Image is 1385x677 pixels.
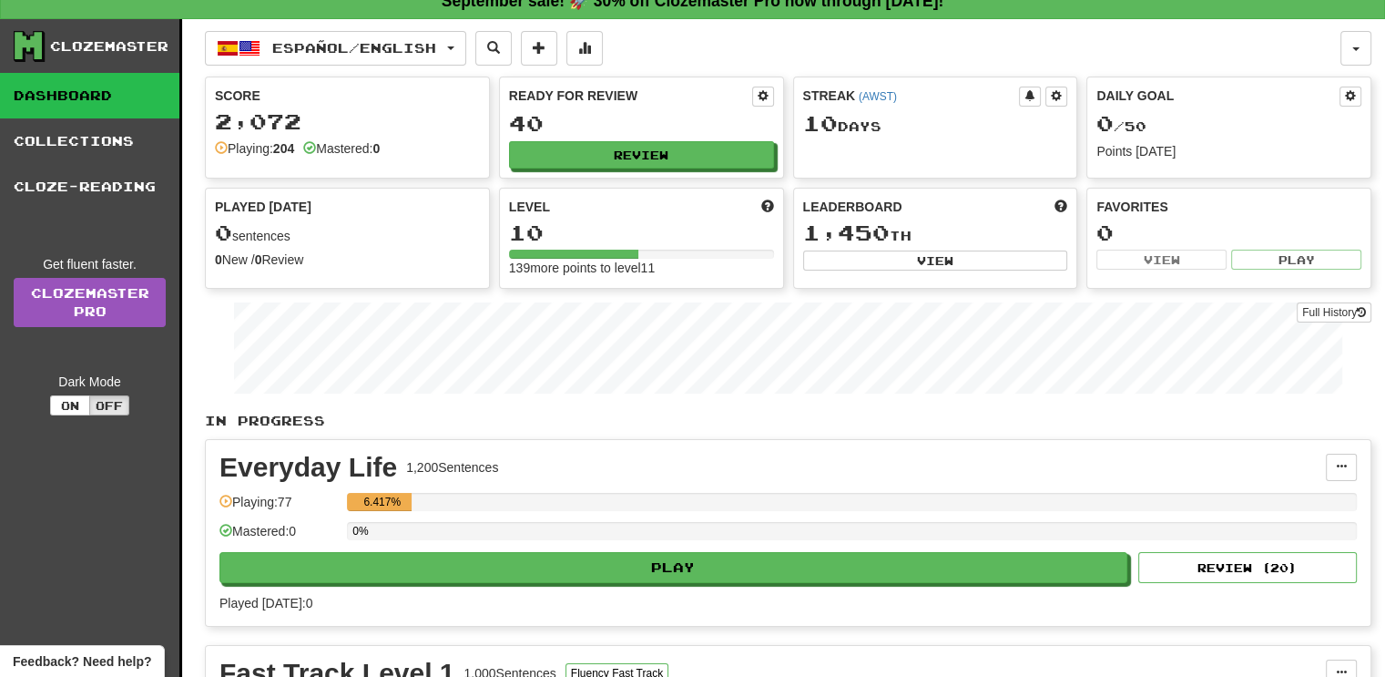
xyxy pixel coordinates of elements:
div: 10 [509,221,774,244]
button: Off [89,395,129,415]
div: 0 [1096,221,1361,244]
span: Open feedback widget [13,652,151,671]
div: Favorites [1096,198,1361,216]
div: Clozemaster [50,37,168,56]
span: Played [DATE] [215,198,311,216]
div: Points [DATE] [1096,142,1361,160]
button: Add sentence to collection [521,31,557,66]
span: Played [DATE]: 0 [219,596,312,610]
div: 2,072 [215,110,480,133]
div: Everyday Life [219,454,397,481]
strong: 0 [255,252,262,267]
span: 10 [803,110,838,136]
span: Leaderboard [803,198,902,216]
div: Ready for Review [509,87,752,105]
button: Search sentences [475,31,512,66]
button: Play [219,552,1127,583]
div: Playing: [215,139,294,158]
div: 40 [509,112,774,135]
span: Level [509,198,550,216]
span: Español / English [272,40,436,56]
button: View [1096,250,1227,270]
button: On [50,395,90,415]
button: More stats [566,31,603,66]
strong: 204 [273,141,294,156]
div: Playing: 77 [219,493,338,523]
div: Score [215,87,480,105]
a: ClozemasterPro [14,278,166,327]
span: 0 [1096,110,1114,136]
strong: 0 [215,252,222,267]
div: sentences [215,221,480,245]
span: Score more points to level up [761,198,774,216]
span: This week in points, UTC [1054,198,1067,216]
p: In Progress [205,412,1371,430]
div: New / Review [215,251,480,269]
button: Español/English [205,31,466,66]
div: 6.417% [352,493,412,511]
div: Day s [803,112,1068,136]
div: Daily Goal [1096,87,1339,107]
span: / 50 [1096,118,1146,134]
button: View [803,251,1068,271]
div: th [803,221,1068,245]
div: Mastered: [303,139,380,158]
span: 0 [215,220,232,245]
button: Full History [1297,303,1371,323]
button: Review [509,141,774,169]
div: Streak [803,87,1020,105]
button: Play [1231,250,1361,270]
span: 1,450 [803,220,890,245]
div: 1,200 Sentences [406,458,498,477]
div: 139 more points to level 11 [509,259,774,277]
div: Dark Mode [14,373,166,391]
button: Review (20) [1138,552,1357,583]
div: Get fluent faster. [14,255,166,273]
strong: 0 [372,141,380,156]
a: (AWST) [859,90,897,103]
div: Mastered: 0 [219,522,338,552]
